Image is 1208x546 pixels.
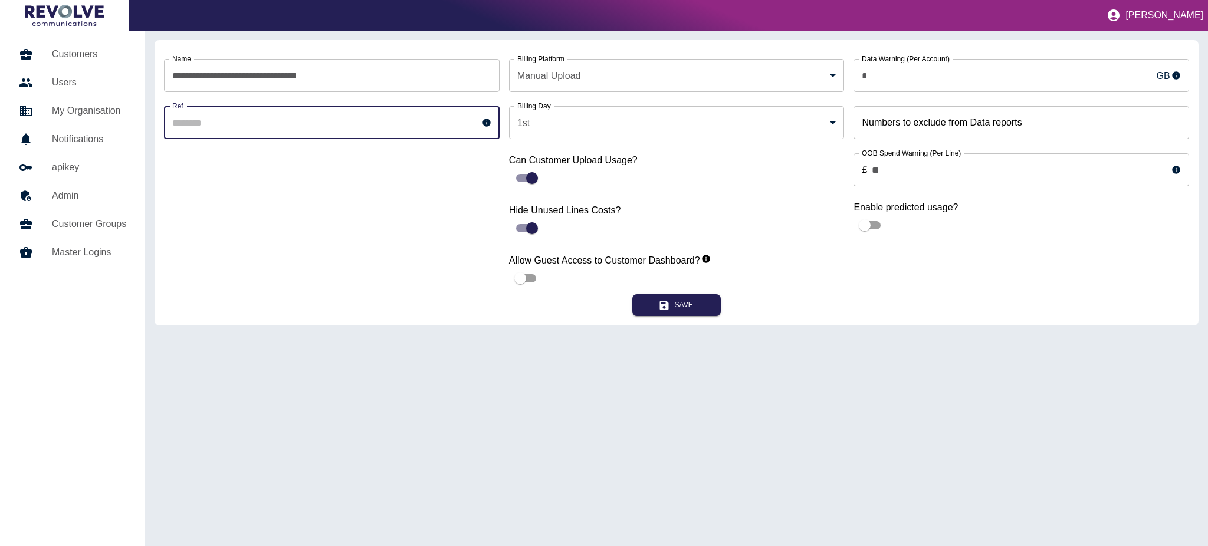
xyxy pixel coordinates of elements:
[862,163,867,177] p: £
[52,245,126,259] h5: Master Logins
[862,54,950,64] label: Data Warning (Per Account)
[52,217,126,231] h5: Customer Groups
[701,254,711,264] svg: When enabled, this allows guest users to view your customer dashboards.
[862,148,961,158] label: OOB Spend Warning (Per Line)
[632,294,721,316] button: Save
[509,203,845,217] label: Hide Unused Lines Costs?
[52,47,126,61] h5: Customers
[1171,165,1181,175] svg: This sets the warning limit for each line’s Out-of-Bundle usage and usage exceeding the limit wil...
[509,153,845,167] label: Can Customer Upload Usage?
[9,182,136,210] a: Admin
[1125,10,1203,21] p: [PERSON_NAME]
[509,106,845,139] div: 1st
[1171,71,1181,80] svg: This sets the monthly warning limit for your customer’s Mobile Data usage and will be displayed a...
[52,104,126,118] h5: My Organisation
[172,54,191,64] label: Name
[1102,4,1208,27] button: [PERSON_NAME]
[517,54,564,64] label: Billing Platform
[509,254,845,267] label: Allow Guest Access to Customer Dashboard?
[25,5,104,26] img: Logo
[9,153,136,182] a: apikey
[52,160,126,175] h5: apikey
[9,40,136,68] a: Customers
[9,125,136,153] a: Notifications
[9,210,136,238] a: Customer Groups
[52,189,126,203] h5: Admin
[9,238,136,267] a: Master Logins
[854,200,1189,214] label: Enable predicted usage?
[9,97,136,125] a: My Organisation
[517,101,551,111] label: Billing Day
[509,59,845,92] div: Manual Upload
[172,101,183,111] label: Ref
[482,118,491,127] svg: This is a unique reference for your use - it can be anything
[52,132,126,146] h5: Notifications
[9,68,136,97] a: Users
[52,75,126,90] h5: Users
